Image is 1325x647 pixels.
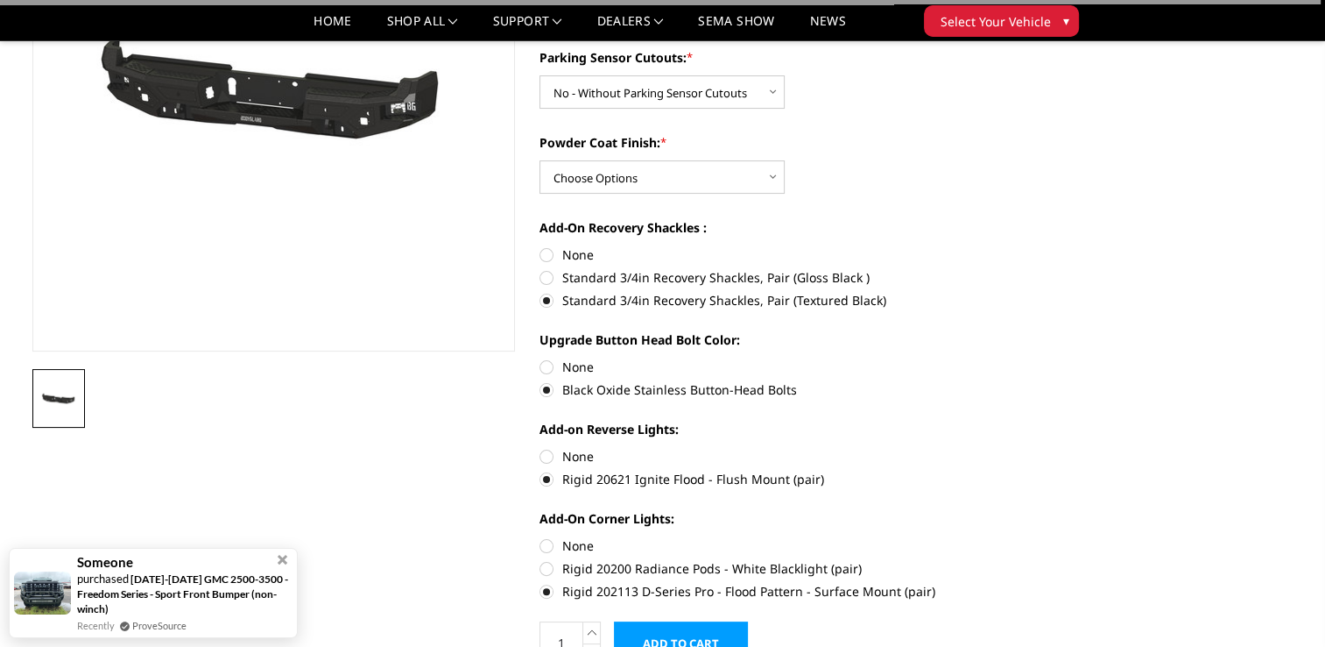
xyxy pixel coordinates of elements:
[539,48,1023,67] label: Parking Sensor Cutouts:
[924,5,1079,37] button: Select Your Vehicle
[1237,563,1325,647] iframe: Chat Widget
[1063,11,1069,30] span: ▾
[539,582,1023,601] label: Rigid 202113 D-Series Pro - Flood Pattern - Surface Mount (pair)
[539,509,1023,528] label: Add-On Corner Lights:
[387,15,458,40] a: shop all
[77,555,133,570] span: Someone
[539,470,1023,488] label: Rigid 20621 Ignite Flood - Flush Mount (pair)
[809,15,845,40] a: News
[539,218,1023,237] label: Add-On Recovery Shackles :
[539,133,1023,152] label: Powder Coat Finish:
[77,572,129,586] span: purchased
[539,331,1023,349] label: Upgrade Button Head Bolt Color:
[539,358,1023,376] label: None
[314,15,351,40] a: Home
[539,420,1023,438] label: Add-on Reverse Lights:
[941,12,1051,31] span: Select Your Vehicle
[539,245,1023,264] label: None
[539,559,1023,578] label: Rigid 20200 Radiance Pods - White Blacklight (pair)
[539,291,1023,309] label: Standard 3/4in Recovery Shackles, Pair (Textured Black)
[493,15,562,40] a: Support
[132,618,187,633] a: ProveSource
[539,268,1023,287] label: Standard 3/4in Recovery Shackles, Pair (Gloss Black )
[14,572,71,615] img: provesource social proof notification image
[77,572,288,615] a: [DATE]-[DATE] GMC 2500-3500 - Freedom Series - Sport Front Bumper (non-winch)
[38,388,80,409] img: 2017-2022 Ford F250-350-450 - Freedom Series - Rear Bumper
[77,618,115,633] span: Recently
[539,380,1023,399] label: Black Oxide Stainless Button-Head Bolts
[698,15,774,40] a: SEMA Show
[597,15,664,40] a: Dealers
[539,537,1023,555] label: None
[539,447,1023,466] label: None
